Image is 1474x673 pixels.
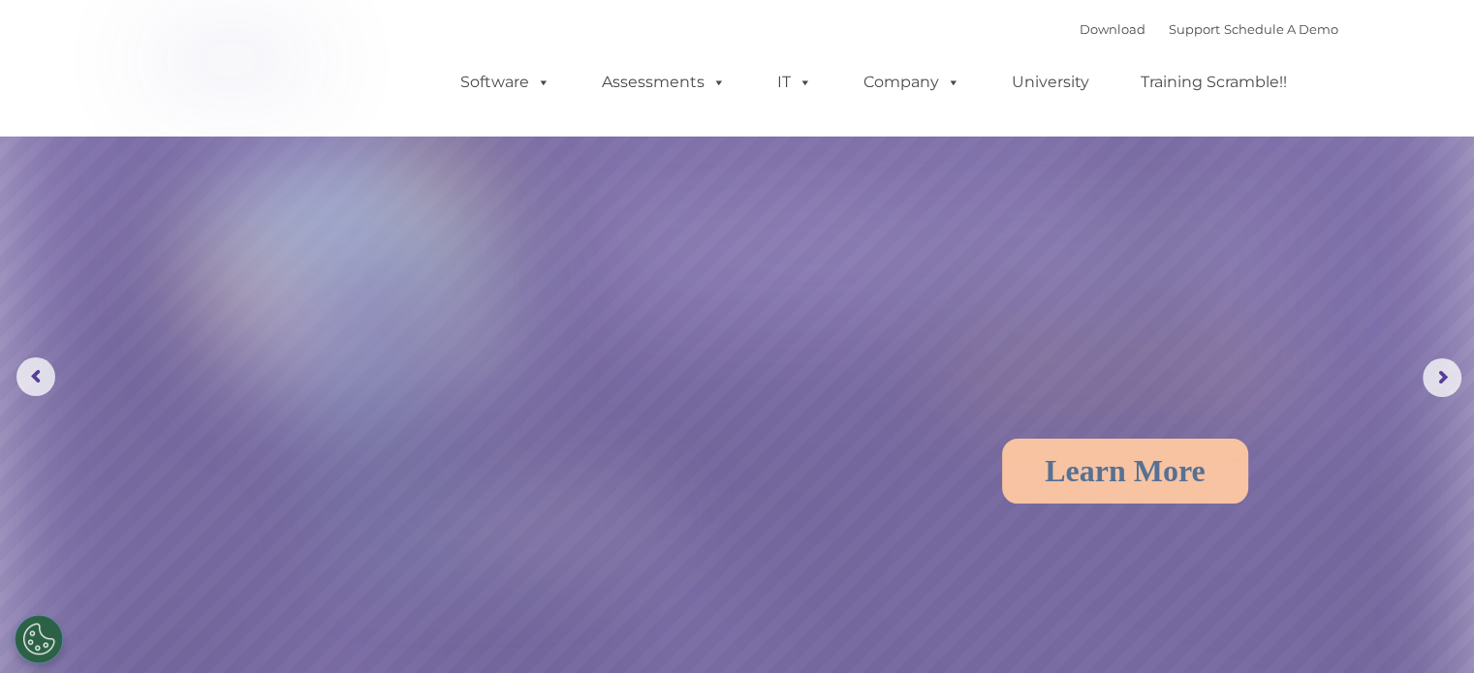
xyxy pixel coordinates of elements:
[758,63,831,102] a: IT
[269,128,329,142] span: Last name
[992,63,1109,102] a: University
[137,15,330,112] img: ChildPlus by Procare Solutions
[1002,439,1248,504] a: Learn More
[1080,21,1145,37] a: Download
[15,615,63,663] button: Cookies Settings
[1224,21,1338,37] a: Schedule A Demo
[582,63,745,102] a: Assessments
[1169,21,1220,37] a: Support
[844,63,980,102] a: Company
[269,207,352,222] span: Phone number
[1121,63,1306,102] a: Training Scramble!!
[441,63,570,102] a: Software
[1080,21,1338,37] font: |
